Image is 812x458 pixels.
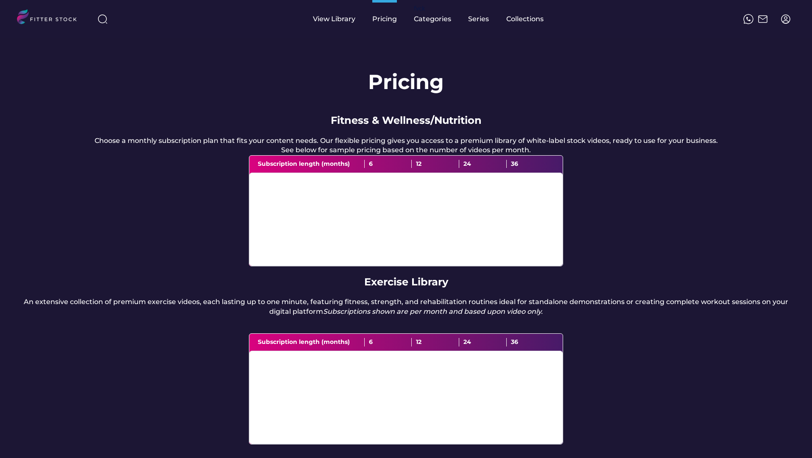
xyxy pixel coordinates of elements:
[372,14,397,24] div: Pricing
[459,338,507,346] div: 24
[258,338,365,346] div: Subscription length (months)
[468,14,489,24] div: Series
[743,14,753,24] img: meteor-icons_whatsapp%20%281%29.svg
[414,4,425,13] div: fvck
[459,160,507,168] div: 24
[414,14,451,24] div: Categories
[507,338,554,346] div: 36
[507,160,554,168] div: 36
[758,14,768,24] img: Frame%2051.svg
[506,14,544,24] div: Collections
[95,136,718,155] div: Choose a monthly subscription plan that fits your content needs. Our flexible pricing gives you a...
[412,338,459,346] div: 12
[365,338,412,346] div: 6
[368,68,444,96] h1: Pricing
[365,160,412,168] div: 6
[313,14,355,24] div: View Library
[331,113,482,128] div: Fitness & Wellness/Nutrition
[412,160,459,168] div: 12
[17,9,84,27] img: LOGO.svg
[98,14,108,24] img: search-normal%203.svg
[323,307,543,316] em: Subscriptions shown are per month and based upon video only.
[364,275,448,289] div: Exercise Library
[781,14,791,24] img: profile-circle.svg
[17,297,795,316] div: An extensive collection of premium exercise videos, each lasting up to one minute, featuring fitn...
[258,160,365,168] div: Subscription length (months)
